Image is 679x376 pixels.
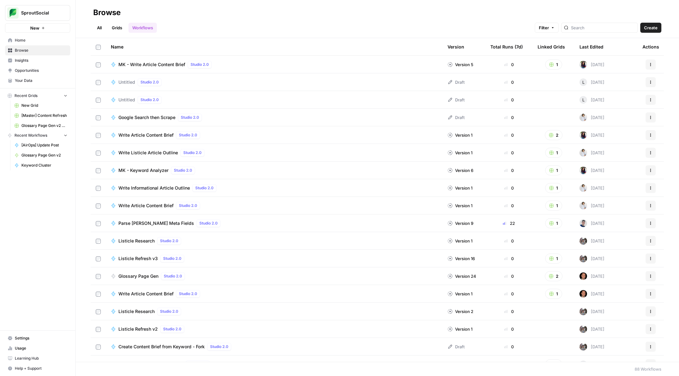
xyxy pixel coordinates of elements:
div: Version 5 [448,61,473,68]
img: nq2kc3u3u5yccw6vvrfdeusiiz4x [579,290,587,298]
button: 2 [545,271,562,281]
img: a2mlt6f1nb2jhzcjxsuraj5rj4vi [579,325,587,333]
img: jknv0oczz1bkybh4cpsjhogg89cj [579,114,587,121]
div: [DATE] [579,149,604,157]
a: Keyword Cluster [12,160,70,170]
a: UntitledStudio 2.0 [111,78,437,86]
button: 1 [545,218,562,228]
a: AEO Reddit Engagement - ForkStudio 2.0 [111,361,437,368]
div: [DATE] [579,114,604,121]
span: Google Search then Scrape [118,114,175,121]
span: Write Article Content Brief [118,202,174,209]
button: 1 [545,359,562,369]
button: Create [640,23,661,33]
button: 1 [545,148,562,158]
a: Write Listicle Article OutlineStudio 2.0 [111,149,437,157]
a: Learning Hub [5,353,70,363]
div: Draft [448,97,465,103]
div: Version 2 [448,308,473,315]
button: Workspace: SproutSocial [5,5,70,21]
div: 0 [490,344,528,350]
button: New [5,23,70,33]
div: Version 9 [448,220,473,226]
span: Studio 2.0 [183,150,202,156]
div: Version [448,38,464,55]
div: [DATE] [579,272,604,280]
div: Version 1 [448,326,472,332]
div: [DATE] [579,219,604,227]
img: oskm0cmuhabjb8ex6014qupaj5sj [579,219,587,227]
div: [DATE] [579,361,604,368]
span: Insights [15,58,67,63]
button: 1 [545,289,562,299]
a: Workflows [128,23,157,33]
div: [DATE] [579,237,604,245]
span: Studio 2.0 [199,220,218,226]
span: Recent Workflows [14,133,47,138]
span: Studio 2.0 [181,115,199,120]
img: a2mlt6f1nb2jhzcjxsuraj5rj4vi [579,308,587,315]
span: Write Listicle Article Outline [118,150,178,156]
div: Actions [642,38,659,55]
img: swqgz5pt0fjzpx2nkldqi9moqkgq [579,131,587,139]
a: Home [5,35,70,45]
span: [AirOps] Update Post [21,142,67,148]
div: 0 [490,97,528,103]
span: Studio 2.0 [189,362,207,367]
span: Untitled [118,97,135,103]
a: Usage [5,343,70,353]
div: 0 [490,150,528,156]
span: Filter [539,25,549,31]
div: 0 [490,273,528,279]
a: New Grid [12,100,70,111]
a: Listicle Refresh v3Studio 2.0 [111,255,437,262]
span: Usage [15,345,67,351]
a: Glossary Page Gen v2 Grid [12,121,70,131]
div: Version 24 [448,273,476,279]
button: Help + Support [5,363,70,373]
div: 0 [490,79,528,85]
span: MK - Write Article Content Brief [118,61,185,68]
span: Studio 2.0 [163,326,181,332]
a: Parse [PERSON_NAME] Meta FieldsStudio 2.0 [111,219,437,227]
img: jknv0oczz1bkybh4cpsjhogg89cj [579,149,587,157]
span: Settings [15,335,67,341]
span: L [582,79,585,85]
span: Studio 2.0 [191,62,209,67]
span: Browse [15,48,67,53]
span: Studio 2.0 [210,344,228,350]
a: Listicle ResearchStudio 2.0 [111,237,437,245]
div: [DATE] [579,167,604,174]
div: 88 Workflows [635,366,661,372]
div: Total Runs (7d) [490,38,523,55]
img: nq2kc3u3u5yccw6vvrfdeusiiz4x [579,272,587,280]
div: [DATE] [579,131,604,139]
div: 0 [490,361,528,367]
a: All [93,23,106,33]
span: Studio 2.0 [140,79,159,85]
div: Version 6 [448,167,473,174]
input: Search [571,25,635,31]
div: [DATE] [579,202,604,209]
div: Name [111,38,437,55]
div: Linked Grids [538,38,565,55]
img: swqgz5pt0fjzpx2nkldqi9moqkgq [579,167,587,174]
button: Recent Grids [5,91,70,100]
a: Write Article Content BriefStudio 2.0 [111,290,437,298]
div: Draft [448,344,465,350]
span: Studio 2.0 [140,97,159,103]
a: Insights [5,55,70,66]
span: MK - Keyword Analyzer [118,167,168,174]
a: [Master] Content Refresh [12,111,70,121]
div: [DATE] [579,255,604,262]
div: 0 [490,167,528,174]
div: Last Edited [579,38,603,55]
img: a2mlt6f1nb2jhzcjxsuraj5rj4vi [579,343,587,350]
img: a2mlt6f1nb2jhzcjxsuraj5rj4vi [579,255,587,262]
span: Create [644,25,658,31]
img: swqgz5pt0fjzpx2nkldqi9moqkgq [579,61,587,68]
span: [Master] Content Refresh [21,113,67,118]
a: Write Informational Article OutlineStudio 2.0 [111,184,437,192]
a: Listicle ResearchStudio 2.0 [111,308,437,315]
a: MK - Keyword AnalyzerStudio 2.0 [111,167,437,174]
